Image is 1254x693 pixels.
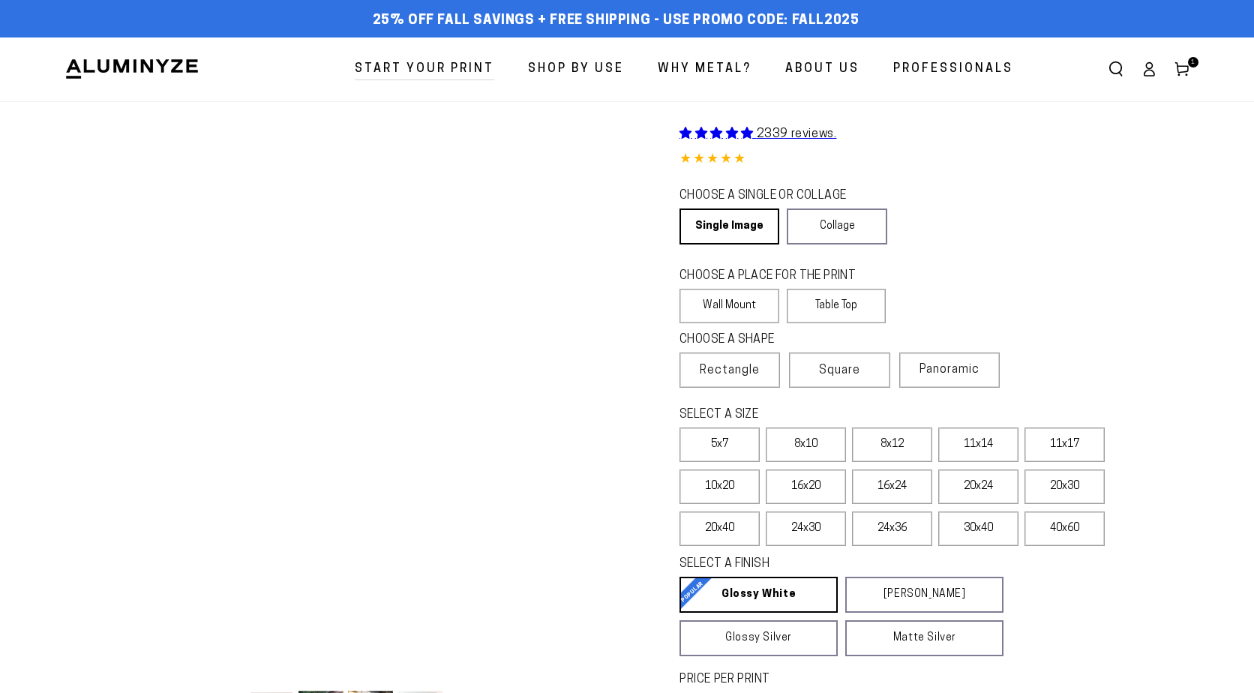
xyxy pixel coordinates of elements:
label: 24x30 [766,511,846,546]
legend: CHOOSE A SINGLE OR COLLAGE [679,187,873,205]
label: 20x30 [1024,469,1105,504]
label: 11x17 [1024,427,1105,462]
a: Professionals [882,49,1024,89]
span: Professionals [893,58,1013,80]
a: Single Image [679,208,779,244]
div: 4.84 out of 5.0 stars [679,149,1189,171]
a: 2339 reviews. [679,128,836,140]
label: 40x60 [1024,511,1105,546]
label: 8x10 [766,427,846,462]
legend: SELECT A FINISH [679,556,967,573]
span: Why Metal? [658,58,751,80]
label: 30x40 [938,511,1018,546]
label: 24x36 [852,511,932,546]
legend: CHOOSE A SHAPE [679,331,874,349]
a: Why Metal? [646,49,763,89]
a: Start Your Print [343,49,505,89]
label: Table Top [787,289,886,323]
span: Panoramic [919,364,979,376]
span: 1 [1191,57,1195,67]
span: 2339 reviews. [757,128,837,140]
span: About Us [785,58,859,80]
span: Shop By Use [528,58,624,80]
span: Square [819,361,860,379]
a: Shop By Use [517,49,635,89]
label: 16x20 [766,469,846,504]
a: Glossy Silver [679,620,838,656]
a: [PERSON_NAME] [845,577,1003,613]
label: 20x40 [679,511,760,546]
label: PRICE PER PRINT [679,671,1189,688]
legend: CHOOSE A PLACE FOR THE PRINT [679,268,872,285]
label: 16x24 [852,469,932,504]
span: Rectangle [700,361,760,379]
summary: Search our site [1099,52,1132,85]
label: 20x24 [938,469,1018,504]
a: Glossy White [679,577,838,613]
label: 11x14 [938,427,1018,462]
label: 10x20 [679,469,760,504]
img: Aluminyze [64,58,199,80]
legend: SELECT A SIZE [679,406,979,424]
label: Wall Mount [679,289,779,323]
a: About Us [774,49,871,89]
span: Start Your Print [355,58,494,80]
label: 5x7 [679,427,760,462]
label: 8x12 [852,427,932,462]
a: Matte Silver [845,620,1003,656]
a: Collage [787,208,886,244]
span: 25% off FALL Savings + Free Shipping - Use Promo Code: FALL2025 [373,13,859,29]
